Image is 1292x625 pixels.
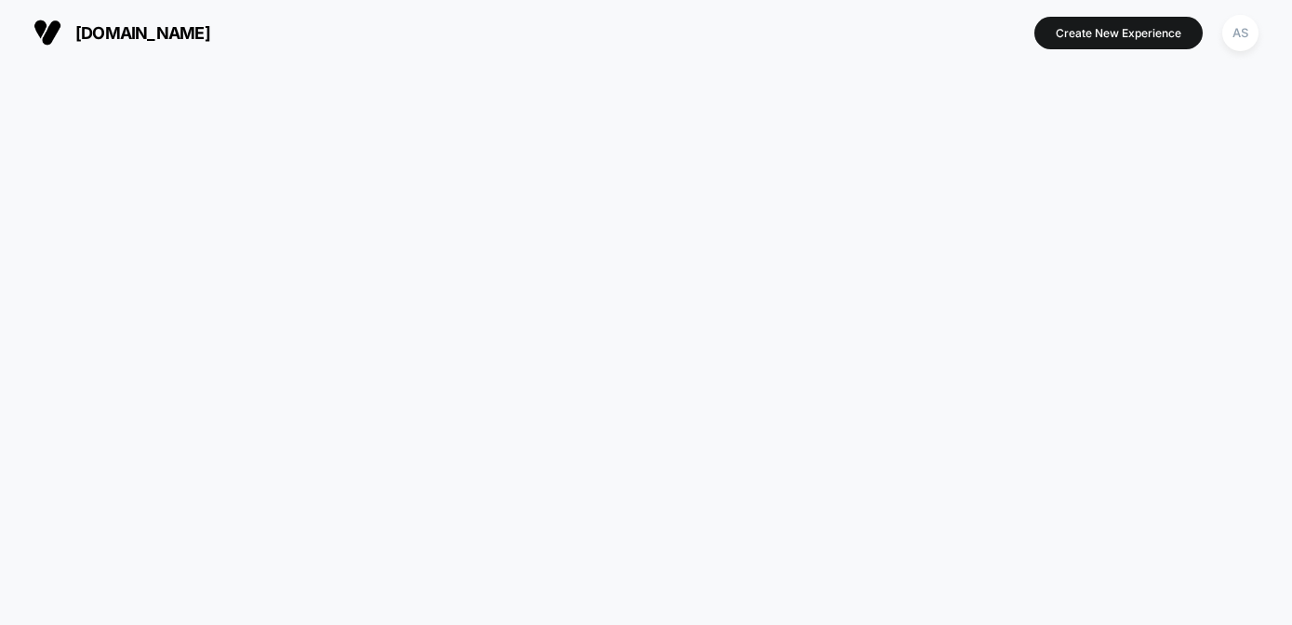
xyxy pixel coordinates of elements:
[1034,17,1203,49] button: Create New Experience
[75,23,210,43] span: [DOMAIN_NAME]
[33,19,61,47] img: Visually logo
[1217,14,1264,52] button: AS
[28,18,216,47] button: [DOMAIN_NAME]
[1222,15,1259,51] div: AS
